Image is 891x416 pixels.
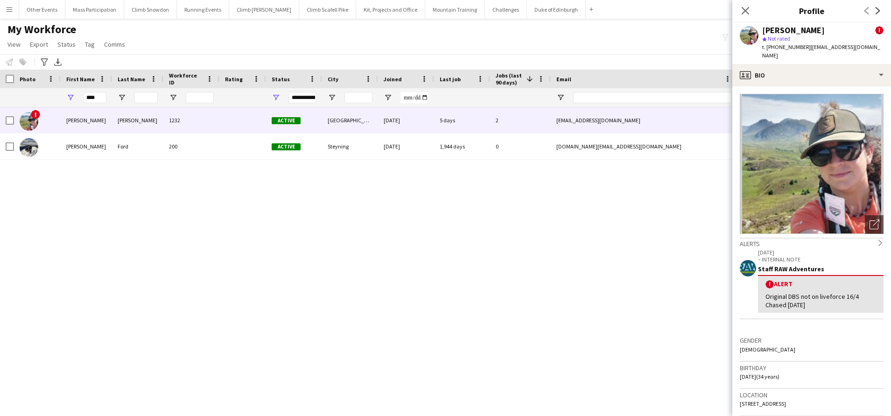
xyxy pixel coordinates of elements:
[732,64,891,86] div: Bio
[740,373,779,380] span: [DATE] (34 years)
[272,117,301,124] span: Active
[299,0,356,19] button: Climb Scafell Pike
[551,134,737,159] div: [DOMAIN_NAME][EMAIL_ADDRESS][DOMAIN_NAME]
[384,76,402,83] span: Joined
[740,364,884,372] h3: Birthday
[81,38,98,50] a: Tag
[762,43,880,59] span: | [EMAIL_ADDRESS][DOMAIN_NAME]
[83,92,106,103] input: First Name Filter Input
[384,93,392,102] button: Open Filter Menu
[485,0,527,19] button: Challenges
[556,76,571,83] span: Email
[272,143,301,150] span: Active
[85,40,95,49] span: Tag
[7,40,21,49] span: View
[124,0,177,19] button: Climb Snowdon
[163,107,219,133] div: 1232
[378,134,434,159] div: [DATE]
[378,107,434,133] div: [DATE]
[31,110,40,119] span: !
[765,292,876,309] div: Original DBS not on liveforce 16/4 Chased [DATE]
[425,0,485,19] button: Mountain Training
[4,38,24,50] a: View
[344,92,372,103] input: City Filter Input
[440,76,461,83] span: Last job
[177,0,229,19] button: Running Events
[100,38,129,50] a: Comms
[229,0,299,19] button: Climb [PERSON_NAME]
[30,40,48,49] span: Export
[768,35,790,42] span: Not rated
[328,76,338,83] span: City
[118,93,126,102] button: Open Filter Menu
[765,280,876,289] div: Alert
[758,265,884,273] div: Staff RAW Adventures
[112,107,163,133] div: [PERSON_NAME]
[186,92,214,103] input: Workforce ID Filter Input
[20,112,38,131] img: Catherine Linnie-Godden
[732,5,891,17] h3: Profile
[322,134,378,159] div: Steyning
[875,26,884,35] span: !
[865,215,884,234] div: Open photos pop-in
[54,38,79,50] a: Status
[163,134,219,159] div: 200
[61,107,112,133] div: [PERSON_NAME]
[434,107,490,133] div: 5 days
[490,134,551,159] div: 0
[118,76,145,83] span: Last Name
[26,38,52,50] a: Export
[740,400,786,407] span: [STREET_ADDRESS]
[39,56,50,68] app-action-btn: Advanced filters
[356,0,425,19] button: Kit, Projects and Office
[104,40,125,49] span: Comms
[322,107,378,133] div: [GEOGRAPHIC_DATA]
[758,256,884,263] p: – INTERNAL NOTE
[758,249,884,256] p: [DATE]
[61,134,112,159] div: [PERSON_NAME]
[496,72,523,86] span: Jobs (last 90 days)
[551,107,737,133] div: [EMAIL_ADDRESS][DOMAIN_NAME]
[112,134,163,159] div: Ford
[490,107,551,133] div: 2
[7,22,76,36] span: My Workforce
[20,76,35,83] span: Photo
[134,92,158,103] input: Last Name Filter Input
[573,92,732,103] input: Email Filter Input
[169,93,177,102] button: Open Filter Menu
[740,336,884,345] h3: Gender
[52,56,63,68] app-action-btn: Export XLSX
[400,92,428,103] input: Joined Filter Input
[762,26,825,35] div: [PERSON_NAME]
[765,280,774,289] span: !
[272,93,280,102] button: Open Filter Menu
[740,391,884,399] h3: Location
[225,76,243,83] span: Rating
[66,93,75,102] button: Open Filter Menu
[556,93,565,102] button: Open Filter Menu
[740,346,795,353] span: [DEMOGRAPHIC_DATA]
[740,94,884,234] img: Crew avatar or photo
[19,0,65,19] button: Other Events
[66,76,95,83] span: First Name
[762,43,811,50] span: t. [PHONE_NUMBER]
[57,40,76,49] span: Status
[740,238,884,248] div: Alerts
[65,0,124,19] button: Mass Participation
[272,76,290,83] span: Status
[169,72,203,86] span: Workforce ID
[527,0,586,19] button: Duke of Edinburgh
[328,93,336,102] button: Open Filter Menu
[434,134,490,159] div: 1,944 days
[20,138,38,157] img: Cathy Ford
